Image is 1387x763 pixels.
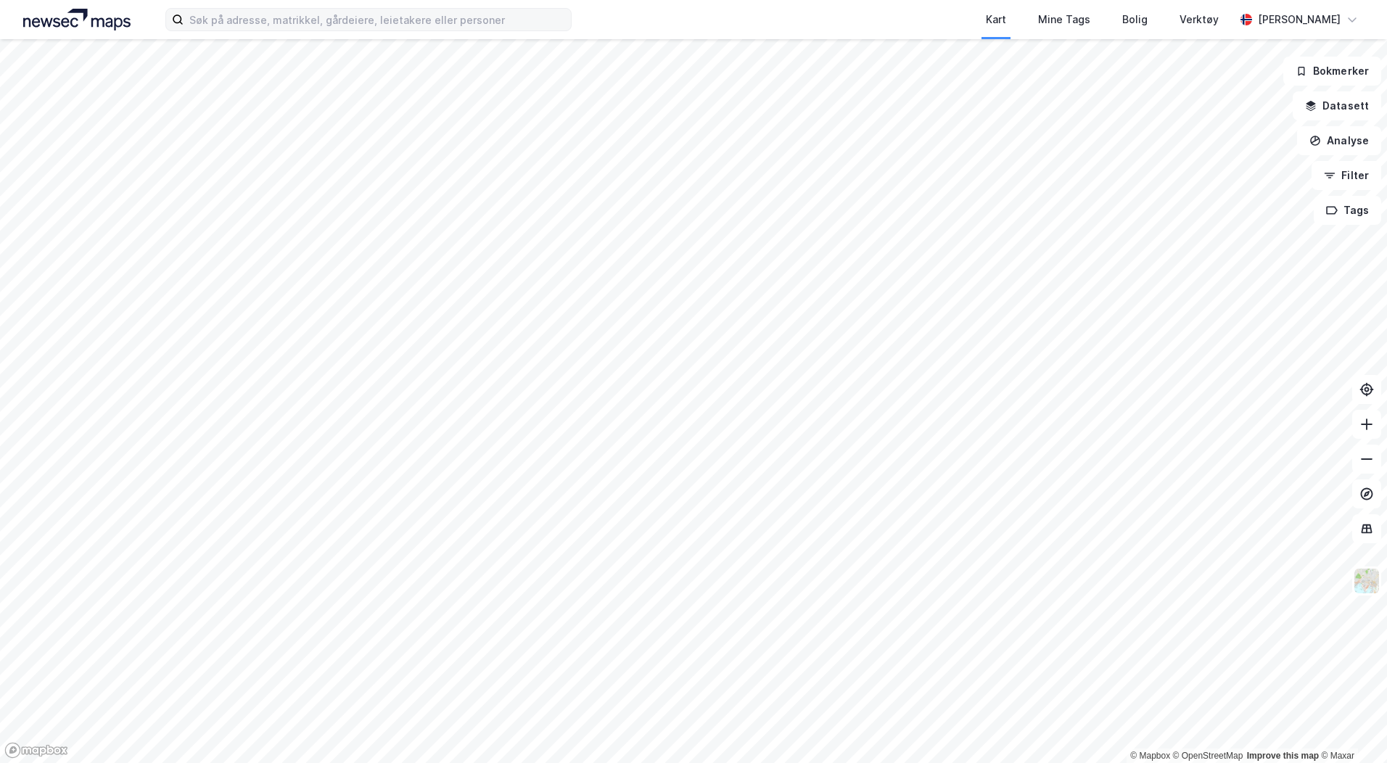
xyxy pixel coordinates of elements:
[1314,196,1381,225] button: Tags
[1314,693,1387,763] iframe: Chat Widget
[1038,11,1090,28] div: Mine Tags
[1173,751,1243,761] a: OpenStreetMap
[1353,567,1380,595] img: Z
[4,742,68,759] a: Mapbox homepage
[1283,57,1381,86] button: Bokmerker
[1297,126,1381,155] button: Analyse
[1314,693,1387,763] div: Kontrollprogram for chat
[1293,91,1381,120] button: Datasett
[1180,11,1219,28] div: Verktøy
[1312,161,1381,190] button: Filter
[1130,751,1170,761] a: Mapbox
[986,11,1006,28] div: Kart
[1122,11,1148,28] div: Bolig
[23,9,131,30] img: logo.a4113a55bc3d86da70a041830d287a7e.svg
[184,9,571,30] input: Søk på adresse, matrikkel, gårdeiere, leietakere eller personer
[1258,11,1341,28] div: [PERSON_NAME]
[1247,751,1319,761] a: Improve this map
